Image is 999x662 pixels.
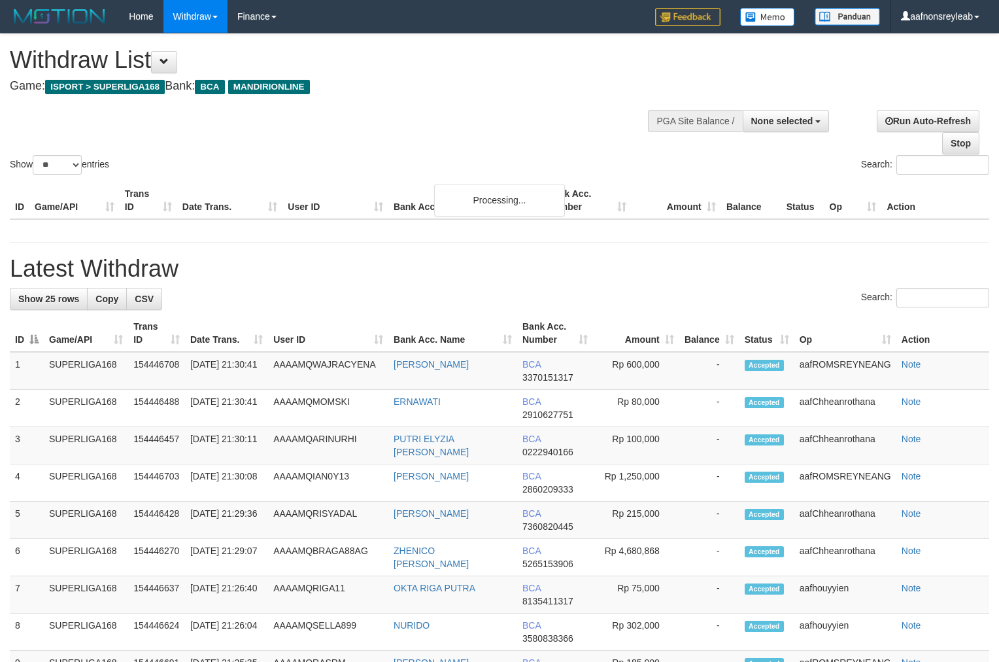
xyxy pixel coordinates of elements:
[10,288,88,310] a: Show 25 rows
[10,576,44,614] td: 7
[648,110,742,132] div: PGA Site Balance /
[394,471,469,481] a: [PERSON_NAME]
[185,390,268,427] td: [DATE] 21:30:41
[44,315,128,352] th: Game/API: activate to sort column ascending
[185,576,268,614] td: [DATE] 21:26:40
[593,390,679,427] td: Rp 80,000
[18,294,79,304] span: Show 25 rows
[44,390,128,427] td: SUPERLIGA168
[44,352,128,390] td: SUPERLIGA168
[896,288,989,307] input: Search:
[268,390,388,427] td: AAAAMQMOMSKI
[593,502,679,539] td: Rp 215,000
[128,352,185,390] td: 154446708
[522,633,573,644] span: Copy 3580838366 to clipboard
[745,397,784,408] span: Accepted
[394,546,469,569] a: ZHENICO [PERSON_NAME]
[128,502,185,539] td: 154446428
[794,576,896,614] td: aafhouyyien
[10,539,44,576] td: 6
[185,502,268,539] td: [DATE] 21:29:36
[902,359,921,370] a: Note
[44,614,128,651] td: SUPERLIGA168
[794,315,896,352] th: Op: activate to sort column ascending
[394,359,469,370] a: [PERSON_NAME]
[542,182,632,219] th: Bank Acc. Number
[794,464,896,502] td: aafROMSREYNEANG
[135,294,154,304] span: CSV
[185,614,268,651] td: [DATE] 21:26:04
[745,621,784,632] span: Accepted
[10,256,989,282] h1: Latest Withdraw
[434,184,565,217] div: Processing...
[128,464,185,502] td: 154446703
[394,508,469,519] a: [PERSON_NAME]
[268,427,388,464] td: AAAAMQARINURHI
[745,509,784,520] span: Accepted
[902,434,921,444] a: Note
[679,502,739,539] td: -
[745,472,784,483] span: Accepted
[394,620,430,631] a: NURIDO
[522,583,541,593] span: BCA
[10,502,44,539] td: 5
[902,508,921,519] a: Note
[781,182,824,219] th: Status
[522,434,541,444] span: BCA
[896,155,989,175] input: Search:
[10,427,44,464] td: 3
[522,596,573,606] span: Copy 8135411317 to clipboard
[10,315,44,352] th: ID: activate to sort column descending
[824,182,882,219] th: Op
[10,47,653,73] h1: Withdraw List
[522,508,541,519] span: BCA
[593,539,679,576] td: Rp 4,680,868
[522,484,573,495] span: Copy 2860209333 to clipboard
[228,80,310,94] span: MANDIRIONLINE
[679,315,739,352] th: Balance: activate to sort column ascending
[185,464,268,502] td: [DATE] 21:30:08
[128,576,185,614] td: 154446637
[881,182,989,219] th: Action
[739,315,794,352] th: Status: activate to sort column ascending
[794,390,896,427] td: aafChheanrothana
[679,614,739,651] td: -
[185,539,268,576] td: [DATE] 21:29:07
[388,315,517,352] th: Bank Acc. Name: activate to sort column ascending
[522,396,541,407] span: BCA
[794,502,896,539] td: aafChheanrothana
[794,614,896,651] td: aafhouyyien
[10,7,109,26] img: MOTION_logo.png
[751,116,813,126] span: None selected
[679,576,739,614] td: -
[745,434,784,445] span: Accepted
[126,288,162,310] a: CSV
[195,80,224,94] span: BCA
[745,360,784,371] span: Accepted
[593,427,679,464] td: Rp 100,000
[268,576,388,614] td: AAAAMQRIGA11
[679,539,739,576] td: -
[87,288,127,310] a: Copy
[522,409,573,420] span: Copy 2910627751 to clipboard
[679,464,739,502] td: -
[902,471,921,481] a: Note
[522,372,573,383] span: Copy 3370151317 to clipboard
[679,390,739,427] td: -
[268,614,388,651] td: AAAAMQSELLA899
[877,110,979,132] a: Run Auto-Refresh
[10,155,109,175] label: Show entries
[185,352,268,390] td: [DATE] 21:30:41
[794,427,896,464] td: aafChheanrothana
[522,521,573,532] span: Copy 7360820445 to clipboard
[10,80,653,93] h4: Game: Bank:
[679,427,739,464] td: -
[268,539,388,576] td: AAAAMQBRAGA88AG
[29,182,120,219] th: Game/API
[10,464,44,502] td: 4
[268,352,388,390] td: AAAAMQWAJRACYENA
[522,546,541,556] span: BCA
[896,315,989,352] th: Action
[268,464,388,502] td: AAAAMQIAN0Y13
[861,155,989,175] label: Search:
